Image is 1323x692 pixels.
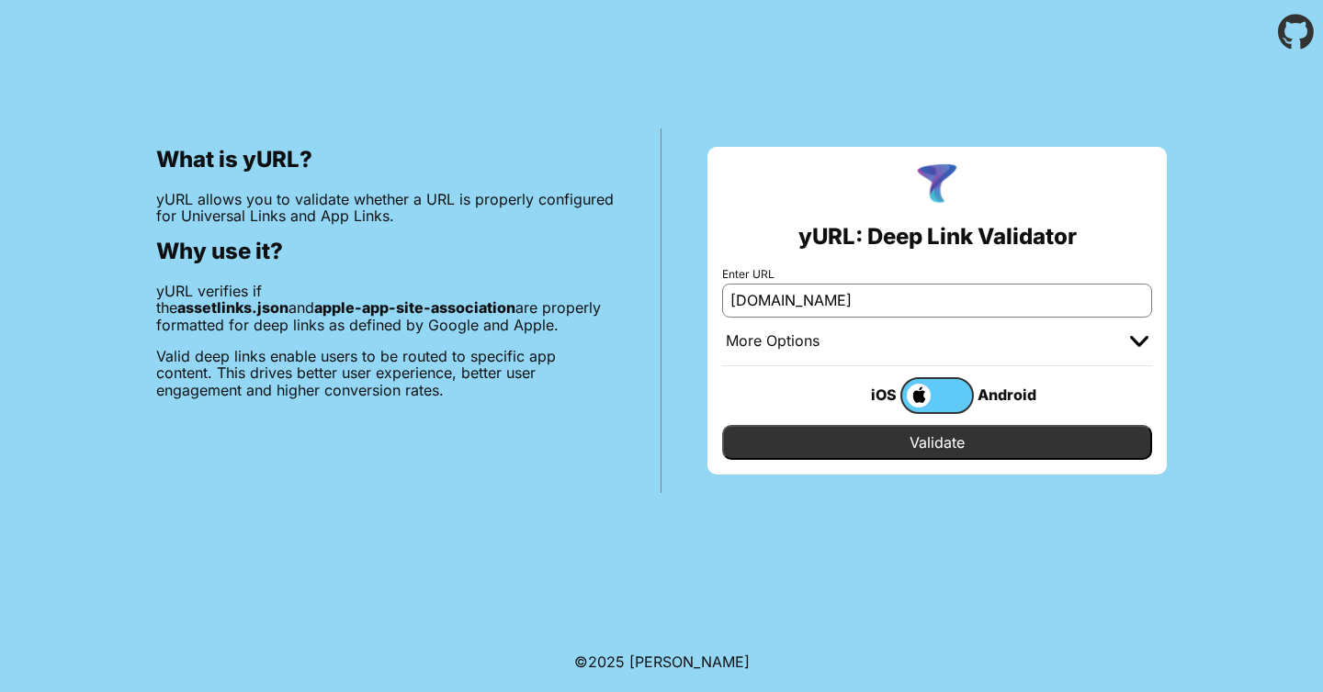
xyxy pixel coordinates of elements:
[1130,336,1148,347] img: chevron
[722,268,1152,281] label: Enter URL
[156,283,615,333] p: yURL verifies if the and are properly formatted for deep links as defined by Google and Apple.
[588,653,625,671] span: 2025
[156,147,615,173] h2: What is yURL?
[974,383,1047,407] div: Android
[177,298,288,317] b: assetlinks.json
[798,224,1077,250] h2: yURL: Deep Link Validator
[726,332,820,351] div: More Options
[156,239,615,264] h2: Why use it?
[156,348,615,398] p: Valid deep links enable users to be routed to specific app content. This drives better user exper...
[722,425,1152,460] input: Validate
[722,284,1152,317] input: e.g. https://app.chayev.com/xyx
[574,631,750,692] footer: ©
[314,298,515,317] b: apple-app-site-association
[827,383,900,407] div: iOS
[156,191,615,225] p: yURL allows you to validate whether a URL is properly configured for Universal Links and App Links.
[913,162,961,209] img: yURL Logo
[629,653,750,671] a: Michael Ibragimchayev's Personal Site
